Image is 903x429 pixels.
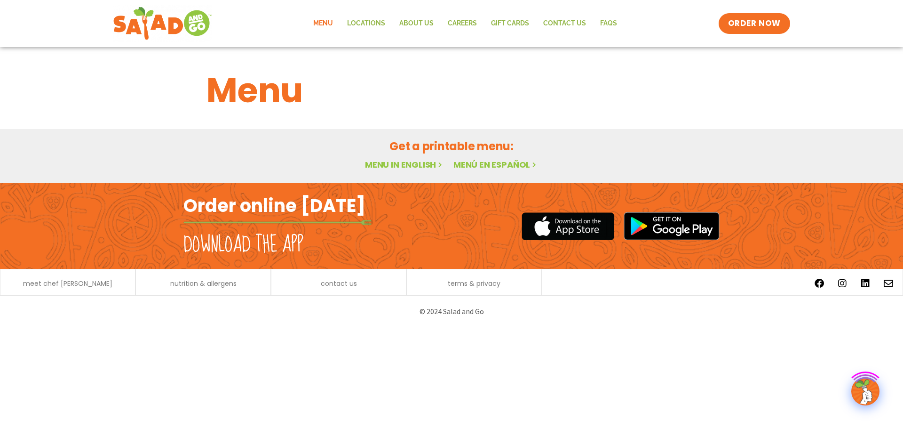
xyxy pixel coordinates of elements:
span: ORDER NOW [728,18,781,29]
a: meet chef [PERSON_NAME] [23,280,112,287]
h1: Menu [206,65,697,116]
h2: Get a printable menu: [206,138,697,154]
a: nutrition & allergens [170,280,237,287]
img: fork [183,220,372,225]
a: GIFT CARDS [484,13,536,34]
p: © 2024 Salad and Go [188,305,715,318]
a: Locations [340,13,392,34]
a: terms & privacy [448,280,500,287]
a: Contact Us [536,13,593,34]
h2: Download the app [183,232,303,258]
a: contact us [321,280,357,287]
img: appstore [522,211,614,242]
a: Menú en español [453,159,538,170]
a: Menu [306,13,340,34]
img: new-SAG-logo-768×292 [113,5,212,42]
a: About Us [392,13,441,34]
a: FAQs [593,13,624,34]
a: Careers [441,13,484,34]
nav: Menu [306,13,624,34]
img: google_play [624,212,720,240]
h2: Order online [DATE] [183,194,365,217]
a: ORDER NOW [719,13,790,34]
a: Menu in English [365,159,444,170]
